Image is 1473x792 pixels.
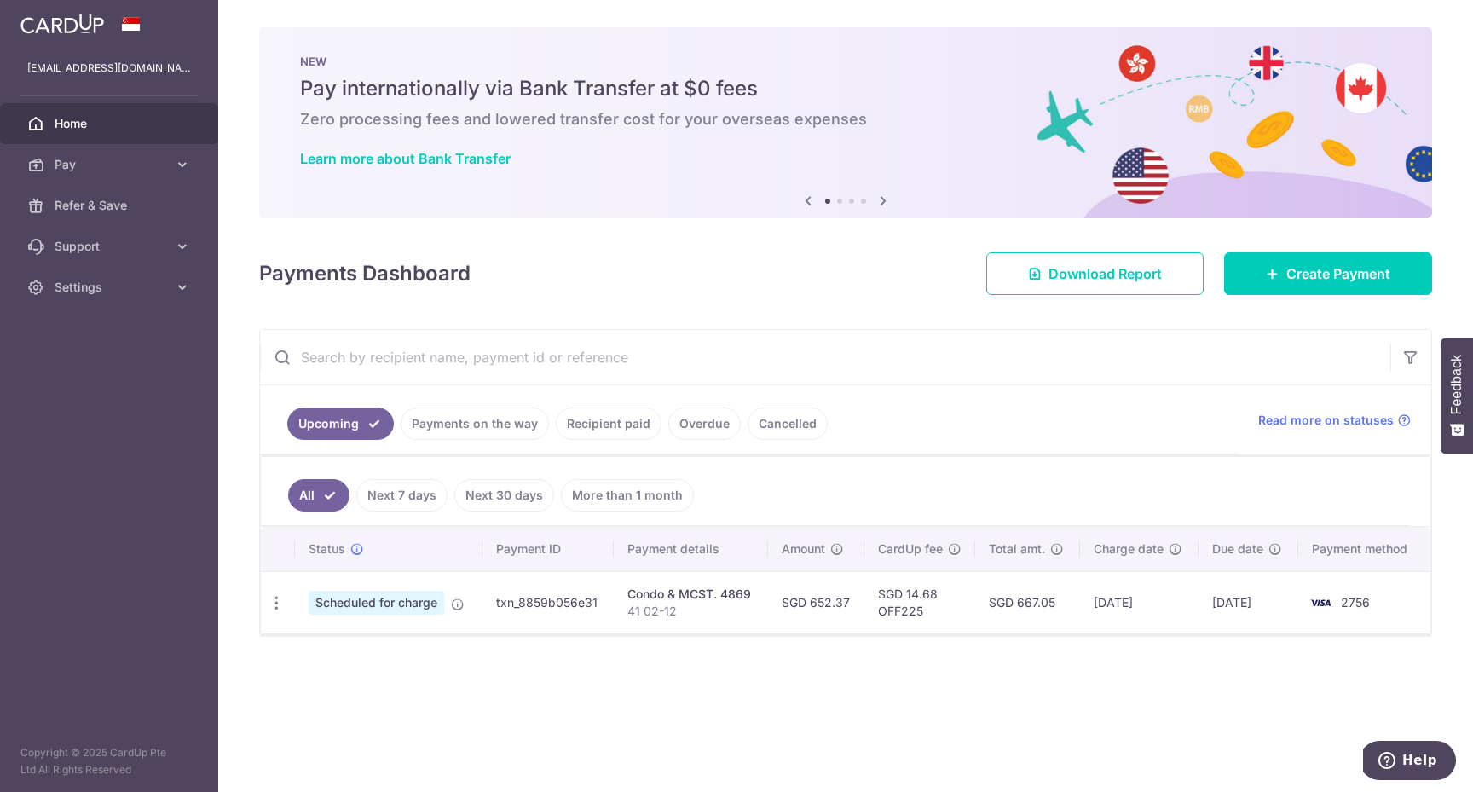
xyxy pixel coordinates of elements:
a: Create Payment [1224,252,1432,295]
img: CardUp [20,14,104,34]
h4: Payments Dashboard [259,258,471,289]
input: Search by recipient name, payment id or reference [260,330,1390,384]
img: Bank transfer banner [259,27,1432,218]
th: Payment ID [482,527,614,571]
p: [EMAIL_ADDRESS][DOMAIN_NAME] [27,60,191,77]
span: Refer & Save [55,197,167,214]
span: CardUp fee [878,541,943,558]
td: [DATE] [1199,571,1298,633]
a: Recipient paid [556,408,661,440]
a: More than 1 month [561,479,694,512]
td: SGD 667.05 [975,571,1080,633]
a: Read more on statuses [1258,412,1411,429]
a: All [288,479,349,512]
span: Support [55,238,167,255]
span: Create Payment [1286,263,1390,284]
button: Feedback - Show survey [1441,338,1473,454]
span: Due date [1212,541,1263,558]
span: Status [309,541,345,558]
h5: Pay internationally via Bank Transfer at $0 fees [300,75,1391,102]
span: Total amt. [989,541,1045,558]
span: Download Report [1048,263,1162,284]
a: Next 30 days [454,479,554,512]
p: 41 02-12 [627,603,754,620]
th: Payment method [1298,527,1430,571]
span: Scheduled for charge [309,591,444,615]
span: Charge date [1094,541,1164,558]
td: SGD 652.37 [768,571,864,633]
a: Payments on the way [401,408,549,440]
a: Learn more about Bank Transfer [300,150,511,167]
img: Bank Card [1303,593,1337,613]
th: Payment details [614,527,768,571]
a: Cancelled [748,408,828,440]
span: Pay [55,156,167,173]
span: Amount [782,541,825,558]
span: Home [55,115,167,132]
td: [DATE] [1080,571,1199,633]
div: Condo & MCST. 4869 [627,586,754,603]
span: Read more on statuses [1258,412,1394,429]
a: Upcoming [287,408,394,440]
td: txn_8859b056e31 [482,571,614,633]
h6: Zero processing fees and lowered transfer cost for your overseas expenses [300,109,1391,130]
iframe: Opens a widget where you can find more information [1363,741,1456,783]
span: 2756 [1341,595,1370,610]
a: Download Report [986,252,1204,295]
p: NEW [300,55,1391,68]
a: Next 7 days [356,479,448,512]
td: SGD 14.68 OFF225 [864,571,975,633]
a: Overdue [668,408,741,440]
span: Settings [55,279,167,296]
span: Feedback [1449,355,1464,414]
